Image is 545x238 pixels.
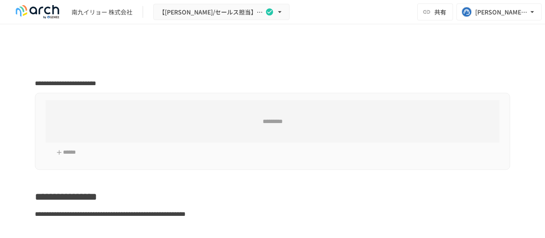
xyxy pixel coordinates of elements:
button: 【[PERSON_NAME]/セールス担当】南九イリョー株式会社様_初期設定サポート [153,4,290,20]
span: 【[PERSON_NAME]/セールス担当】南九イリョー株式会社様_初期設定サポート [159,7,264,17]
img: logo-default@2x-9cf2c760.svg [10,5,65,19]
span: 共有 [434,7,446,17]
div: 南九イリョー 株式会社 [72,8,132,17]
button: 共有 [417,3,453,20]
button: [PERSON_NAME][EMAIL_ADDRESS][DOMAIN_NAME] [456,3,542,20]
div: [PERSON_NAME][EMAIL_ADDRESS][DOMAIN_NAME] [475,7,528,17]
